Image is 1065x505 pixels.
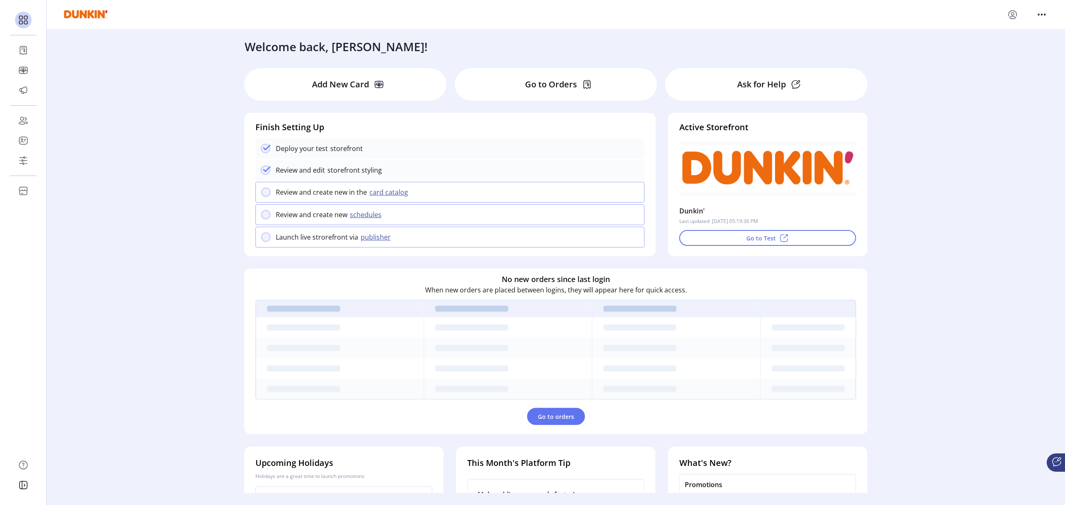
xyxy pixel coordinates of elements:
p: Make adding new cards faster! [478,490,634,500]
p: Go to Orders [525,78,577,91]
button: card catalog [367,187,413,197]
p: Deploy your test [276,144,328,153]
button: Go to orders [527,408,585,425]
h4: This Month's Platform Tip [467,457,644,469]
p: Promotions [685,480,851,490]
p: Review and create new [276,210,347,220]
button: schedules [347,210,386,220]
button: Go to Test [679,230,856,246]
h3: Welcome back, [PERSON_NAME]! [245,38,428,55]
h4: Finish Setting Up [255,121,644,134]
p: storefront styling [325,165,382,175]
h4: What's New? [679,457,856,469]
p: When new orders are placed between logins, they will appear here for quick access. [425,285,687,295]
h4: Upcoming Holidays [255,457,432,469]
p: Review and edit [276,165,325,175]
p: Ask for Help [737,78,786,91]
p: Holidays are a great time to launch promotions [255,473,432,480]
p: [DATE] [261,492,282,502]
p: Launch live strorefront via [276,232,358,242]
img: logo [63,9,108,21]
h6: No new orders since last login [502,274,610,285]
button: menu [1006,8,1019,21]
p: Review and create new in the [276,187,367,197]
button: publisher [358,232,396,242]
p: Dunkin' [679,204,705,218]
span: Go to orders [538,412,574,421]
p: Last updated: [DATE] 05:19:36 PM [679,218,758,225]
h4: Active Storefront [679,121,856,134]
button: menu [1035,8,1048,21]
p: storefront [328,144,363,153]
p: Add New Card [312,78,369,91]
